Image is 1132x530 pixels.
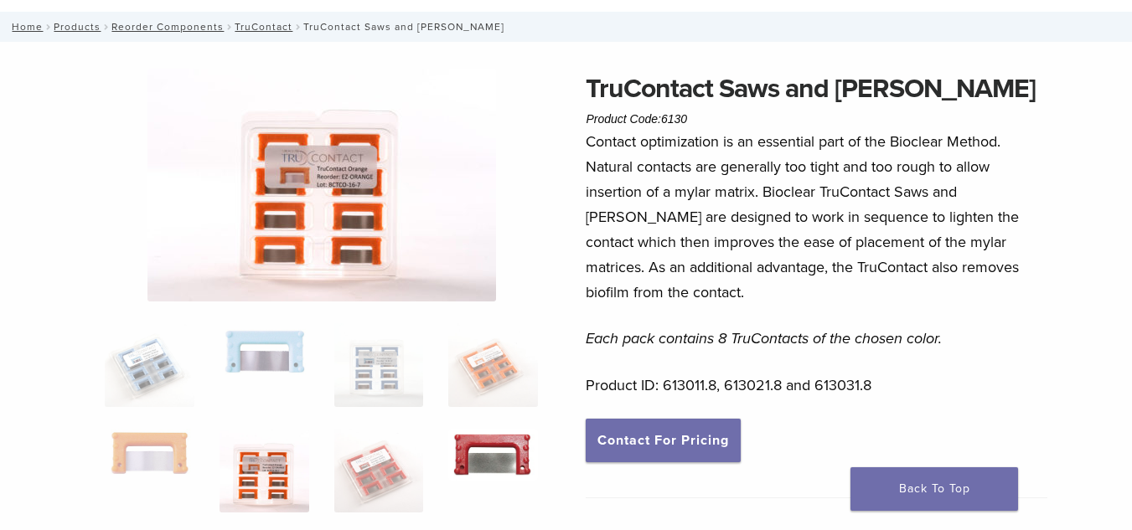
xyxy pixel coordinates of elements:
img: TruContact Saws and Sanders - Image 7 [334,429,424,512]
p: Contact optimization is an essential part of the Bioclear Method. Natural contacts are generally ... [586,129,1047,305]
span: / [292,23,303,31]
img: TruContact Saws and Sanders - Image 2 [220,323,309,378]
a: Home [7,21,43,33]
p: Product ID: 613011.8, 613021.8 and 613031.8 [586,373,1047,398]
img: TruContact Saws and Sanders - Image 5 [105,429,194,477]
img: TruContact Saws and Sanders - Image 8 [448,429,538,481]
img: TruContact Saws and Sanders - Image 4 [448,323,538,407]
a: Products [54,21,101,33]
a: Reorder Components [111,21,224,33]
span: / [224,23,235,31]
em: Each pack contains 8 TruContacts of the chosen color. [586,329,942,347]
img: TruContact Saws and Sanders - Image 3 [334,323,424,407]
h1: TruContact Saws and [PERSON_NAME] [586,69,1047,109]
span: / [101,23,111,31]
img: TruContact-Blue-2-324x324.jpg [105,323,194,407]
img: TruContact Saws and Sanders - Image 6 [147,69,496,301]
a: TruContact [235,21,292,33]
a: Back To Top [850,467,1018,511]
span: Product Code: [586,112,687,126]
img: TruContact Saws and Sanders - Image 6 [220,429,309,512]
span: 6130 [661,112,687,126]
span: / [43,23,54,31]
a: Contact For Pricing [586,419,741,462]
